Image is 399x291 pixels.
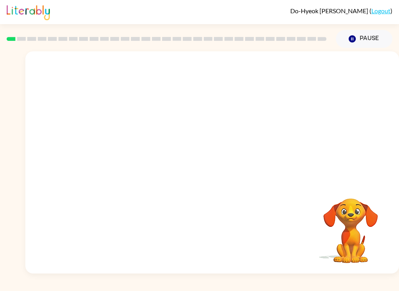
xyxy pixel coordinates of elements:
img: Literably [7,3,50,20]
div: ( ) [290,7,392,14]
video: Your browser must support playing .mp4 files to use Literably. Please try using another browser. [312,186,390,264]
a: Logout [371,7,390,14]
button: Pause [336,30,392,48]
span: Do-Hyeok [PERSON_NAME] [290,7,369,14]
